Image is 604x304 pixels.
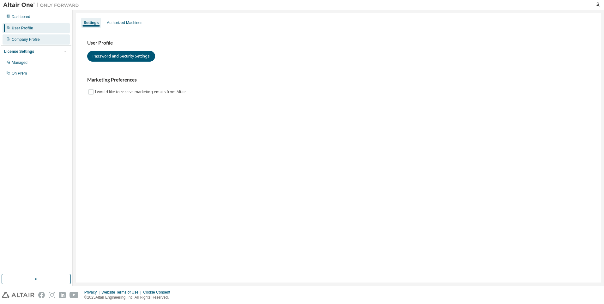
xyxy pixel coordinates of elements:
div: Dashboard [12,14,30,19]
img: instagram.svg [49,292,55,298]
button: Password and Security Settings [87,51,155,62]
div: Company Profile [12,37,40,42]
img: Altair One [3,2,82,8]
div: Authorized Machines [107,20,142,25]
div: Privacy [84,290,101,295]
div: On Prem [12,71,27,76]
img: youtube.svg [69,292,79,298]
p: © 2025 Altair Engineering, Inc. All Rights Reserved. [84,295,174,300]
label: I would like to receive marketing emails from Altair [95,88,187,96]
div: Managed [12,60,27,65]
h3: User Profile [87,40,589,46]
h3: Marketing Preferences [87,77,589,83]
div: Website Terms of Use [101,290,143,295]
div: User Profile [12,26,33,31]
img: altair_logo.svg [2,292,34,298]
div: Cookie Consent [143,290,174,295]
div: Settings [84,20,99,25]
img: linkedin.svg [59,292,66,298]
div: License Settings [4,49,34,54]
img: facebook.svg [38,292,45,298]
